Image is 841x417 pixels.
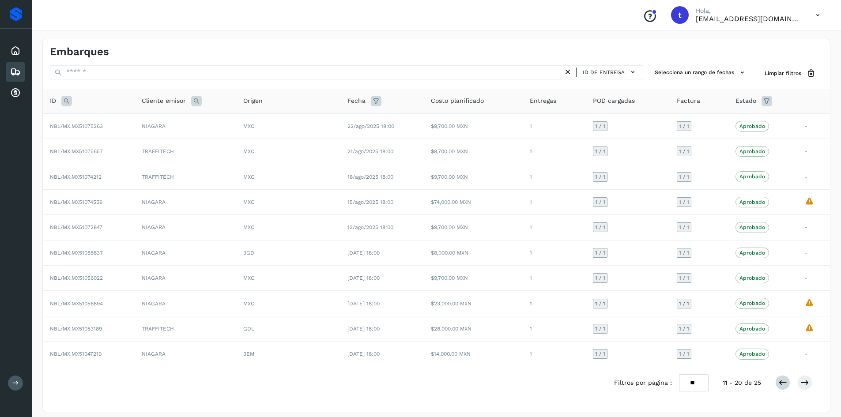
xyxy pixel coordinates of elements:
[739,148,765,154] p: Aprobado
[739,326,765,332] p: Aprobado
[50,96,56,105] span: ID
[347,250,380,256] span: [DATE] 18:00
[739,199,765,205] p: Aprobado
[424,189,523,214] td: $74,000.00 MXN
[595,351,605,357] span: 1 / 1
[50,275,103,281] span: NBL/MX.MX51056022
[798,240,830,265] td: -
[424,316,523,341] td: $28,000.00 MXN
[523,113,585,139] td: 1
[593,96,635,105] span: POD cargadas
[243,326,254,332] span: GDL
[135,113,236,139] td: NIAGARA
[6,83,25,103] div: Cuentas por cobrar
[651,65,750,80] button: Selecciona un rango de fechas
[679,351,689,357] span: 1 / 1
[135,215,236,240] td: NIAGARA
[50,301,103,307] span: NBL/MX.MX51056894
[679,250,689,255] span: 1 / 1
[424,266,523,291] td: $9,700.00 MXN
[347,174,393,180] span: 18/ago/2025 18:00
[424,291,523,316] td: $23,000.00 MXN
[243,250,254,256] span: 3GD
[424,139,523,164] td: $9,700.00 MXN
[135,316,236,341] td: TRAFFITECH
[347,199,393,205] span: 15/ago/2025 18:00
[523,291,585,316] td: 1
[798,266,830,291] td: -
[135,164,236,189] td: TRAFFITECH
[679,174,689,180] span: 1 / 1
[595,250,605,255] span: 1 / 1
[798,342,830,367] td: -
[135,189,236,214] td: NIAGARA
[135,342,236,367] td: NIAGARA
[424,240,523,265] td: $8,000.00 MXN
[595,174,605,180] span: 1 / 1
[595,149,605,154] span: 1 / 1
[523,164,585,189] td: 1
[243,301,254,307] span: MXC
[723,378,761,387] span: 11 - 20 de 25
[523,342,585,367] td: 1
[347,96,366,105] span: Fecha
[347,224,393,230] span: 12/ago/2025 18:00
[50,224,102,230] span: NBL/MX.MX51072847
[758,65,823,82] button: Limpiar filtros
[523,266,585,291] td: 1
[595,326,605,331] span: 1 / 1
[50,199,102,205] span: NBL/MX.MX51074556
[50,123,103,129] span: NBL/MX.MX51075263
[135,266,236,291] td: NIAGARA
[595,275,605,281] span: 1 / 1
[243,123,254,129] span: MXC
[347,326,380,332] span: [DATE] 18:00
[595,199,605,205] span: 1 / 1
[135,139,236,164] td: TRAFFITECH
[50,174,102,180] span: NBL/MX.MX51074212
[679,275,689,281] span: 1 / 1
[739,275,765,281] p: Aprobado
[679,199,689,205] span: 1 / 1
[798,113,830,139] td: -
[50,351,102,357] span: NBL/MX.MX51047219
[679,326,689,331] span: 1 / 1
[243,96,263,105] span: Origen
[347,351,380,357] span: [DATE] 18:00
[424,342,523,367] td: $14,000.00 MXN
[523,316,585,341] td: 1
[50,326,102,332] span: NBL/MX.MX51053189
[347,123,394,129] span: 22/ago/2025 18:00
[347,301,380,307] span: [DATE] 18:00
[523,139,585,164] td: 1
[739,224,765,230] p: Aprobado
[243,224,254,230] span: MXC
[347,148,393,154] span: 21/ago/2025 18:00
[50,148,103,154] span: NBL/MX.MX51075657
[6,62,25,82] div: Embarques
[142,96,186,105] span: Cliente emisor
[347,275,380,281] span: [DATE] 18:00
[523,215,585,240] td: 1
[739,123,765,129] p: Aprobado
[677,96,700,105] span: Factura
[523,240,585,265] td: 1
[50,45,109,58] h4: Embarques
[243,174,254,180] span: MXC
[135,240,236,265] td: NIAGARA
[6,41,25,60] div: Inicio
[739,173,765,180] p: Aprobado
[765,69,801,77] span: Limpiar filtros
[696,7,802,15] p: Hola,
[798,215,830,240] td: -
[243,148,254,154] span: MXC
[424,215,523,240] td: $9,700.00 MXN
[595,124,605,129] span: 1 / 1
[424,164,523,189] td: $9,700.00 MXN
[50,250,103,256] span: NBL/MX.MX51058637
[243,351,254,357] span: 3EM
[431,96,484,105] span: Costo planificado
[739,351,765,357] p: Aprobado
[798,139,830,164] td: -
[679,301,689,306] span: 1 / 1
